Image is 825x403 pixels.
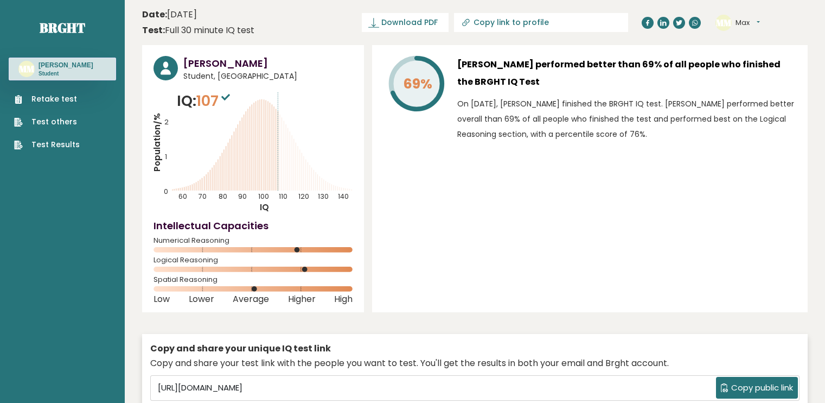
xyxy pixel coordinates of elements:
[179,192,188,201] tspan: 60
[199,192,207,201] tspan: 70
[457,56,796,91] h3: [PERSON_NAME] performed better than 69% of all people who finished the BRGHT IQ Test
[233,297,269,301] span: Average
[238,192,247,201] tspan: 90
[334,297,353,301] span: High
[298,192,309,201] tspan: 120
[318,192,329,201] tspan: 130
[164,187,168,196] tspan: 0
[154,278,353,282] span: Spatial Reasoning
[189,297,214,301] span: Lower
[14,116,80,128] a: Test others
[736,17,760,28] button: Max
[142,24,254,37] div: Full 30 minute IQ test
[150,342,800,355] div: Copy and share your unique IQ test link
[362,13,449,32] a: Download PDF
[165,152,167,161] tspan: 1
[260,201,269,213] tspan: IQ
[150,357,800,370] div: Copy and share your test link with the people you want to test. You'll get the results in both yo...
[258,192,269,201] tspan: 100
[39,61,93,70] h3: [PERSON_NAME]
[154,218,353,233] h4: Intellectual Capacities
[196,91,233,111] span: 107
[288,297,316,301] span: Higher
[403,74,432,93] tspan: 69%
[177,90,233,112] p: IQ:
[154,297,170,301] span: Low
[14,139,80,150] a: Test Results
[457,96,796,142] p: On [DATE], [PERSON_NAME] finished the BRGHT IQ test. [PERSON_NAME] performed better overall than ...
[151,113,163,172] tspan: Population/%
[183,71,353,82] span: Student, [GEOGRAPHIC_DATA]
[142,8,167,21] b: Date:
[40,19,85,36] a: Brght
[154,258,353,262] span: Logical Reasoning
[19,62,35,75] text: MM
[338,192,349,201] tspan: 140
[142,24,165,36] b: Test:
[279,192,287,201] tspan: 110
[142,8,197,21] time: [DATE]
[731,382,793,394] span: Copy public link
[154,238,353,243] span: Numerical Reasoning
[381,17,438,28] span: Download PDF
[14,93,80,105] a: Retake test
[183,56,353,71] h3: [PERSON_NAME]
[164,117,169,127] tspan: 2
[716,377,798,399] button: Copy public link
[716,16,732,28] text: MM
[39,70,93,78] p: Student
[219,192,227,201] tspan: 80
